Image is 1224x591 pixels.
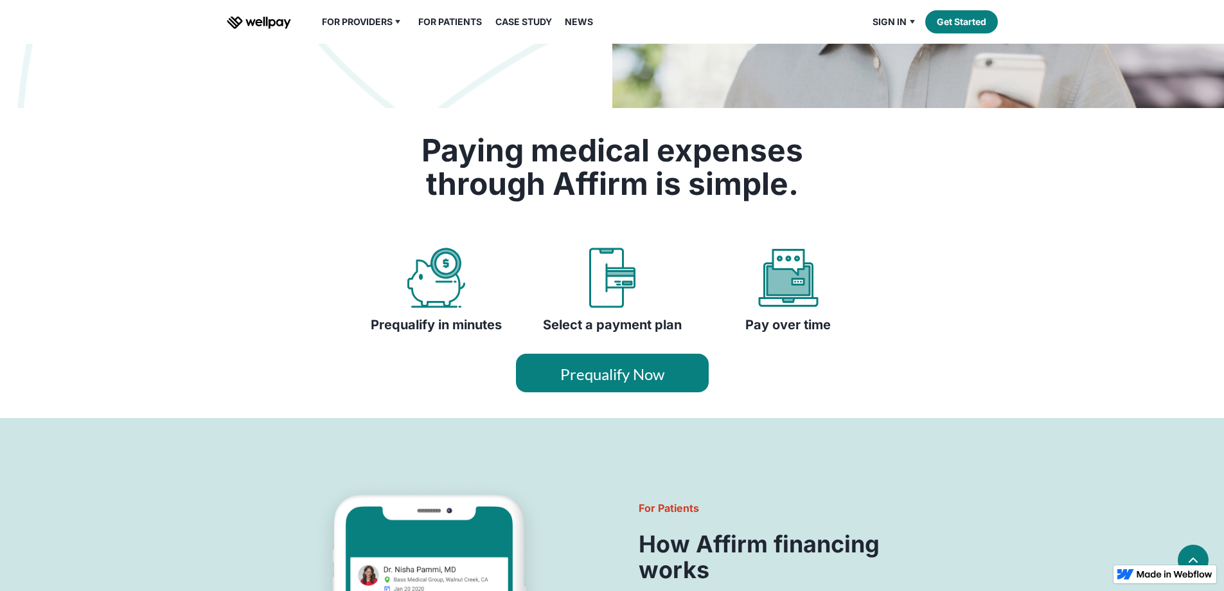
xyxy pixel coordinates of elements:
div: Sign in [873,14,907,30]
div: For Providers [322,14,393,30]
a: Prequalify Now - Affirm Financing (opens in modal) [516,354,709,392]
h6: For Patients [639,500,948,516]
div: Sign in [865,14,925,30]
img: Made in Webflow [1137,570,1212,578]
h4: Prequalify in minutes [371,316,502,333]
a: Case Study [488,14,560,30]
h2: Paying medical expenses through Affirm is simple. [381,134,844,201]
h4: Pay over time [745,316,831,333]
div: For Providers [314,14,411,30]
a: Get Started [925,10,998,33]
h3: How Affirm financing works [639,531,948,583]
a: For Patients [411,14,490,30]
a: home [227,14,291,30]
h4: Select a payment plan [543,316,682,333]
a: News [557,14,601,30]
